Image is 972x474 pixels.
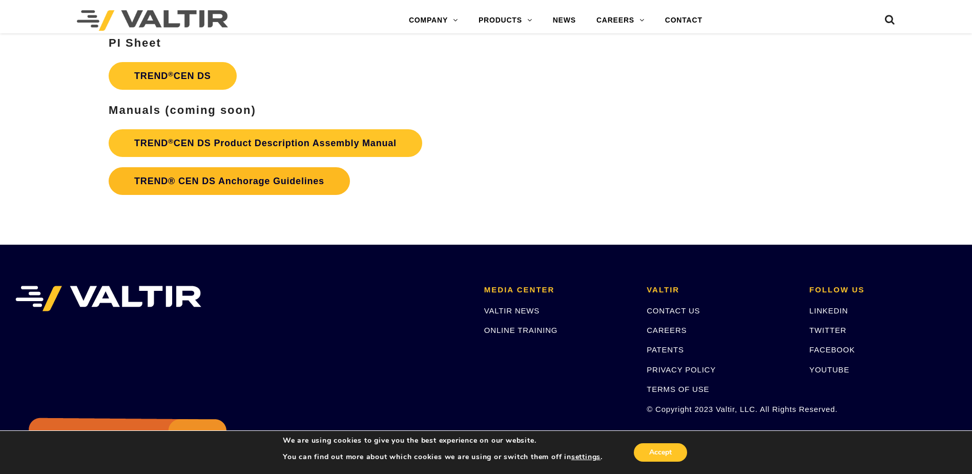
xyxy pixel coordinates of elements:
[810,286,957,294] h2: FOLLOW US
[543,10,586,31] a: NEWS
[647,365,716,374] a: PRIVACY POLICY
[109,129,422,157] a: TREND®CEN DS Product Description Assembly Manual
[647,345,684,354] a: PATENTS
[647,286,794,294] h2: VALTIR
[283,452,603,462] p: You can find out more about which cookies we are using or switch them off in .
[109,167,350,195] a: TREND® CEN DS Anchorage Guidelines
[647,403,794,415] p: © Copyright 2023 Valtir, LLC. All Rights Reserved.
[810,306,849,315] a: LINKEDIN
[283,436,603,445] p: We are using cookies to give you the best experience on our website.
[468,10,543,31] a: PRODUCTS
[810,326,846,334] a: TWITTER
[647,385,709,393] a: TERMS OF USE
[571,452,601,462] button: settings
[647,306,700,315] a: CONTACT US
[586,10,655,31] a: CAREERS
[399,10,468,31] a: COMPANY
[109,104,256,116] strong: Manuals (coming soon)
[634,443,687,462] button: Accept
[810,345,855,354] a: FACEBOOK
[647,326,687,334] a: CAREERS
[15,286,201,311] img: VALTIR
[655,10,713,31] a: CONTACT
[109,62,237,90] a: TREND®CEN DS
[168,70,174,78] sup: ®
[484,286,631,294] h2: MEDIA CENTER
[810,365,850,374] a: YOUTUBE
[484,326,557,334] a: ONLINE TRAINING
[109,36,161,49] strong: PI Sheet
[77,10,228,31] img: Valtir
[484,306,540,315] a: VALTIR NEWS
[168,137,174,145] sup: ®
